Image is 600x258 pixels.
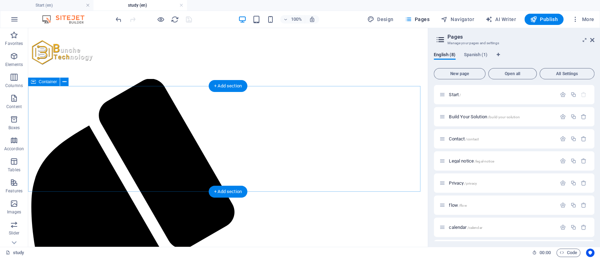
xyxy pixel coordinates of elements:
[291,15,302,24] h6: 100%
[540,249,550,257] span: 00 00
[171,15,179,24] i: Reload page
[449,225,482,230] span: Click to open page
[309,16,315,22] i: On resize automatically adjust zoom level to fit chosen device.
[447,225,556,230] div: calendar/calendar
[570,202,576,208] div: Duplicate
[485,16,516,23] span: AI Writer
[447,159,556,163] div: Legal notice/legal-notice
[9,230,20,236] p: Slider
[6,249,24,257] a: Click to cancel selection. Double-click to open Pages
[530,16,558,23] span: Publish
[524,14,563,25] button: Publish
[570,136,576,142] div: Duplicate
[5,62,23,67] p: Elements
[465,137,479,141] span: /contact
[581,92,587,98] div: The startpage cannot be deleted
[39,80,57,84] span: Container
[581,202,587,208] div: Remove
[208,186,247,198] div: + Add section
[449,136,479,141] span: Click to open page
[459,204,467,207] span: /flow
[586,249,594,257] button: Usercentrics
[402,14,432,25] button: Pages
[560,180,566,186] div: Settings
[459,93,461,97] span: /
[449,158,494,164] span: Click to open page
[405,16,429,23] span: Pages
[208,80,247,92] div: + Add section
[540,68,594,79] button: All Settings
[449,114,520,119] span: Click to open page
[544,250,546,255] span: :
[543,72,591,76] span: All Settings
[556,249,580,257] button: Code
[156,15,165,24] button: Click here to leave preview mode and continue editing
[464,181,477,185] span: /privacy
[464,51,488,60] span: Spanish (1)
[475,159,494,163] span: /legal-notice
[447,181,556,185] div: Privacy/privacy
[364,14,396,25] button: Design
[570,92,576,98] div: Duplicate
[447,40,580,46] h3: Manage your pages and settings
[438,14,477,25] button: Navigator
[6,104,22,110] p: Content
[449,180,477,186] span: Click to open page
[447,203,556,207] div: flow/flow
[560,114,566,120] div: Settings
[569,14,597,25] button: More
[437,72,482,76] span: New page
[488,115,520,119] span: /build-your-solution
[115,15,123,24] i: Undo: Change pages (Ctrl+Z)
[532,249,551,257] h6: Session time
[560,202,566,208] div: Settings
[6,188,22,194] p: Features
[40,15,93,24] img: Editor Logo
[170,15,179,24] button: reload
[447,114,556,119] div: Build Your Solution/build-your-solution
[364,14,396,25] div: Design (Ctrl+Alt+Y)
[5,83,23,88] p: Columns
[5,41,23,46] p: Favorites
[581,180,587,186] div: Remove
[570,180,576,186] div: Duplicate
[434,52,594,65] div: Language Tabs
[570,158,576,164] div: Duplicate
[8,125,20,131] p: Boxes
[441,16,474,23] span: Navigator
[570,114,576,120] div: Duplicate
[447,137,556,141] div: Contact/contact
[4,146,24,152] p: Accordion
[581,224,587,230] div: Remove
[560,136,566,142] div: Settings
[581,114,587,120] div: Remove
[560,158,566,164] div: Settings
[572,16,594,23] span: More
[367,16,394,23] span: Design
[560,92,566,98] div: Settings
[447,34,594,40] h2: Pages
[560,224,566,230] div: Settings
[280,15,305,24] button: 100%
[483,14,519,25] button: AI Writer
[581,158,587,164] div: Remove
[488,68,537,79] button: Open all
[114,15,123,24] button: undo
[570,224,576,230] div: Duplicate
[560,249,577,257] span: Code
[434,68,485,79] button: New page
[447,92,556,97] div: Start/
[434,51,456,60] span: English (8)
[93,1,187,9] h4: study (en)
[7,209,21,215] p: Images
[449,203,467,208] span: Click to open page
[581,136,587,142] div: Remove
[467,226,482,230] span: /calendar
[8,167,20,173] p: Tables
[491,72,534,76] span: Open all
[449,92,461,97] span: Click to open page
